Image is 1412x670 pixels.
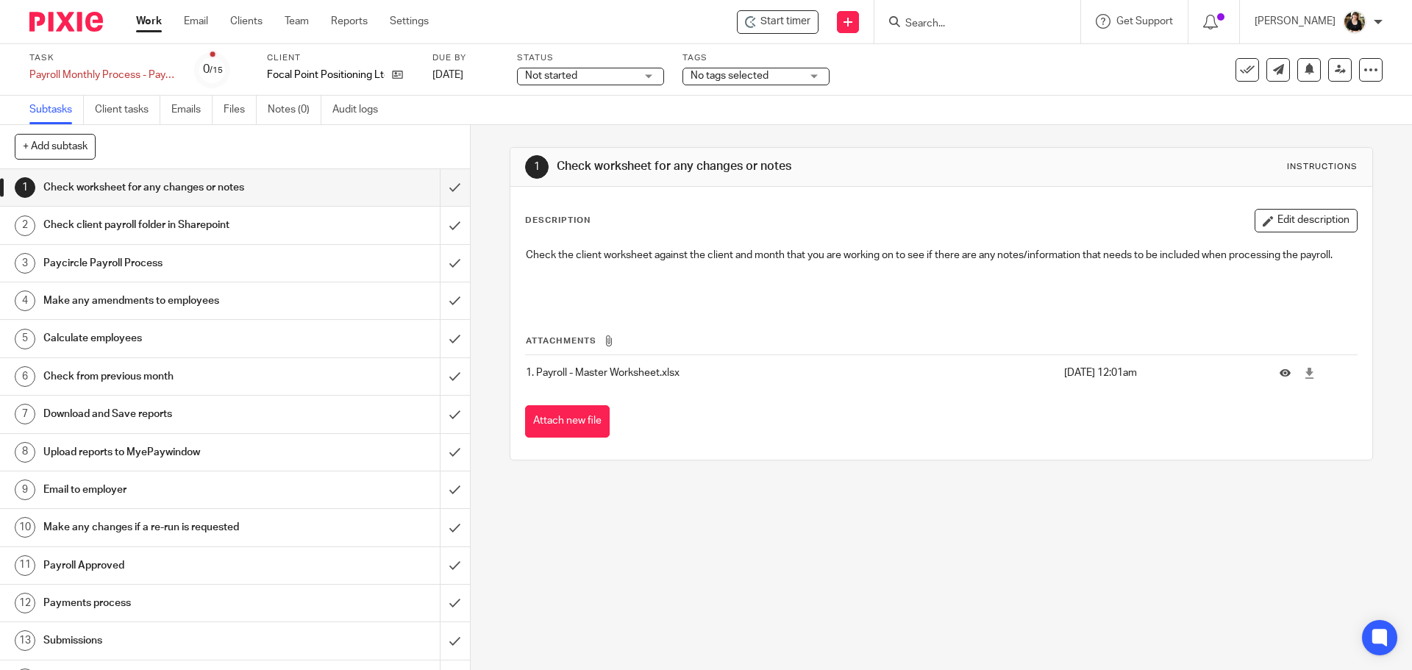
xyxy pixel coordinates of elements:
[43,403,298,425] h1: Download and Save reports
[526,366,1056,380] p: 1. Payroll - Master Worksheet.xlsx
[203,61,223,78] div: 0
[1064,366,1258,380] p: [DATE] 12:01am
[184,14,208,29] a: Email
[525,71,577,81] span: Not started
[267,68,385,82] p: Focal Point Positioning Ltd
[760,14,810,29] span: Start timer
[43,366,298,388] h1: Check from previous month
[15,134,96,159] button: + Add subtask
[43,630,298,652] h1: Submissions
[267,52,414,64] label: Client
[15,329,35,349] div: 5
[15,442,35,463] div: 8
[15,366,35,387] div: 6
[29,68,176,82] div: Payroll Monthly Process - Paycircle
[1343,10,1366,34] img: Helen%20Campbell.jpeg
[15,404,35,424] div: 7
[224,96,257,124] a: Files
[43,327,298,349] h1: Calculate employees
[29,52,176,64] label: Task
[43,441,298,463] h1: Upload reports to MyePaywindow
[557,159,973,174] h1: Check worksheet for any changes or notes
[43,479,298,501] h1: Email to employer
[15,480,35,500] div: 9
[15,593,35,613] div: 12
[210,66,223,74] small: /15
[43,177,298,199] h1: Check worksheet for any changes or notes
[43,252,298,274] h1: Paycircle Payroll Process
[1287,161,1358,173] div: Instructions
[136,14,162,29] a: Work
[1116,16,1173,26] span: Get Support
[171,96,213,124] a: Emails
[1255,209,1358,232] button: Edit description
[682,52,830,64] label: Tags
[43,592,298,614] h1: Payments process
[268,96,321,124] a: Notes (0)
[95,96,160,124] a: Client tasks
[43,290,298,312] h1: Make any amendments to employees
[230,14,263,29] a: Clients
[525,155,549,179] div: 1
[43,516,298,538] h1: Make any changes if a re-run is requested
[29,12,103,32] img: Pixie
[737,10,819,34] div: Focal Point Positioning Ltd - Payroll Monthly Process - Paycircle
[15,177,35,198] div: 1
[15,291,35,311] div: 4
[15,555,35,576] div: 11
[526,248,1356,263] p: Check the client worksheet against the client and month that you are working on to see if there a...
[1255,14,1336,29] p: [PERSON_NAME]
[432,70,463,80] span: [DATE]
[29,96,84,124] a: Subtasks
[525,405,610,438] button: Attach new file
[432,52,499,64] label: Due by
[15,630,35,651] div: 13
[691,71,769,81] span: No tags selected
[390,14,429,29] a: Settings
[517,52,664,64] label: Status
[43,214,298,236] h1: Check client payroll folder in Sharepoint
[15,253,35,274] div: 3
[526,337,596,345] span: Attachments
[332,96,389,124] a: Audit logs
[525,215,591,227] p: Description
[285,14,309,29] a: Team
[1304,366,1315,380] a: Download
[904,18,1036,31] input: Search
[15,215,35,236] div: 2
[15,517,35,538] div: 10
[43,555,298,577] h1: Payroll Approved
[331,14,368,29] a: Reports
